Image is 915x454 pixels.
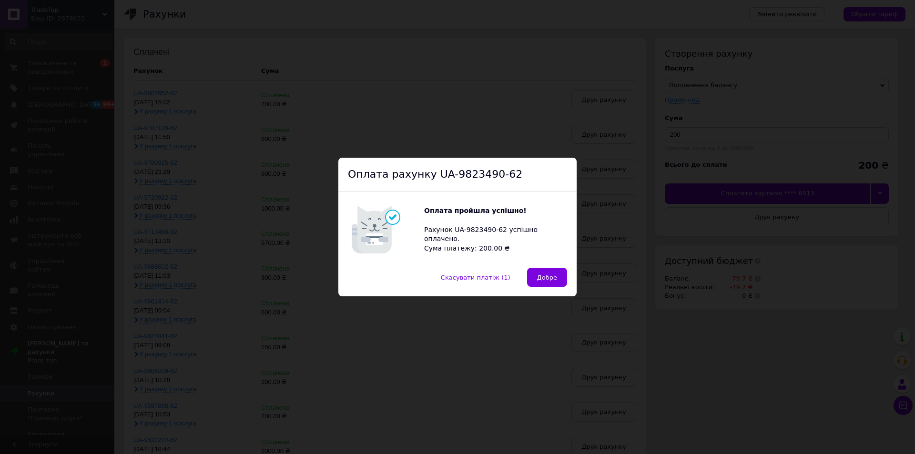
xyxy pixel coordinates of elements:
[424,207,527,214] b: Оплата пройшла успішно!
[431,268,520,287] button: Скасувати платіж (1)
[527,268,567,287] button: Добре
[441,274,510,281] span: Скасувати платіж (1)
[537,274,557,281] span: Добре
[424,206,567,253] div: Рахунок UA-9823490-62 успішно оплачено. Сума платежу: 200.00 ₴
[348,201,424,258] img: Котик говорить Оплата пройшла успішно!
[338,158,577,192] div: Оплата рахунку UA-9823490-62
